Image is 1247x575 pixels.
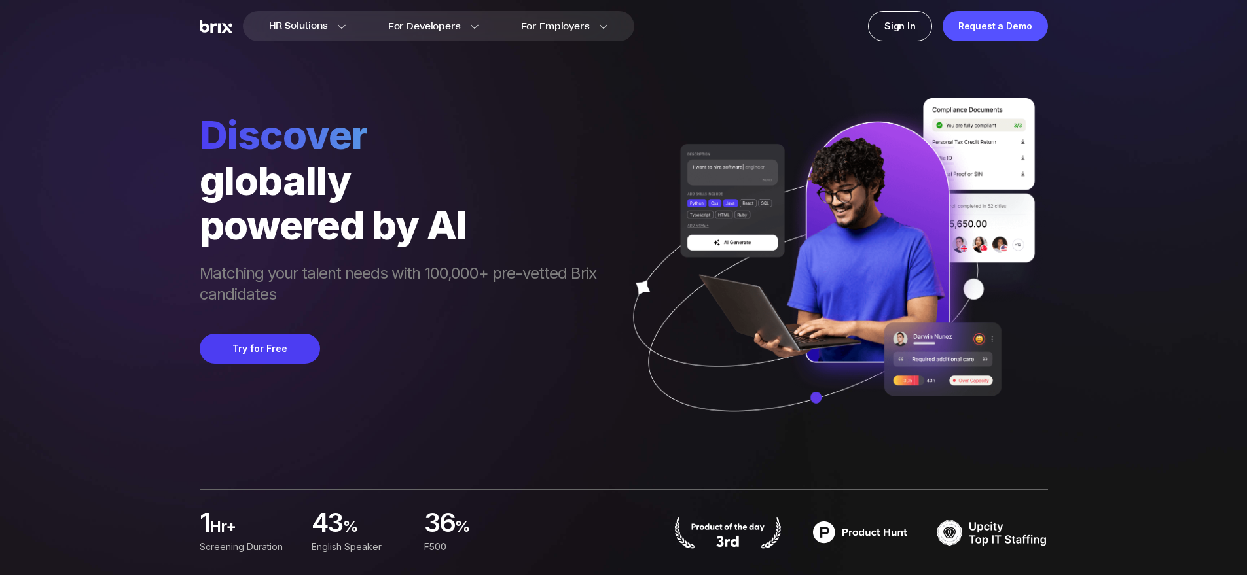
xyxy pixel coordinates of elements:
[868,11,932,41] a: Sign In
[343,516,408,542] span: %
[312,540,408,554] div: English Speaker
[424,540,520,554] div: F500
[200,263,609,307] span: Matching your talent needs with 100,000+ pre-vetted Brix candidates
[804,516,916,549] img: product hunt badge
[312,511,343,537] span: 43
[200,540,296,554] div: Screening duration
[455,516,520,542] span: %
[200,20,232,33] img: Brix Logo
[269,16,328,37] span: HR Solutions
[609,98,1048,450] img: ai generate
[200,334,320,364] button: Try for Free
[200,111,609,158] span: Discover
[200,158,609,203] div: globally
[424,511,455,537] span: 36
[388,20,461,33] span: For Developers
[672,516,784,549] img: product hunt badge
[937,516,1048,549] img: TOP IT STAFFING
[521,20,590,33] span: For Employers
[943,11,1048,41] a: Request a Demo
[200,203,609,247] div: powered by AI
[200,511,209,537] span: 1
[209,516,296,542] span: hr+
